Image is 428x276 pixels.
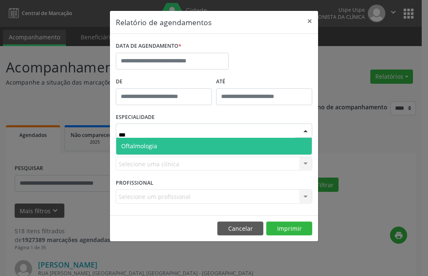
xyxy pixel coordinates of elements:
label: DATA DE AGENDAMENTO [116,40,181,53]
button: Close [301,11,318,31]
label: ESPECIALIDADE [116,111,155,124]
h5: Relatório de agendamentos [116,17,211,28]
button: Cancelar [217,222,263,236]
span: Oftalmologia [121,142,157,150]
button: Imprimir [266,222,312,236]
label: ATÉ [216,75,312,88]
label: PROFISSIONAL [116,176,153,189]
label: De [116,75,212,88]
